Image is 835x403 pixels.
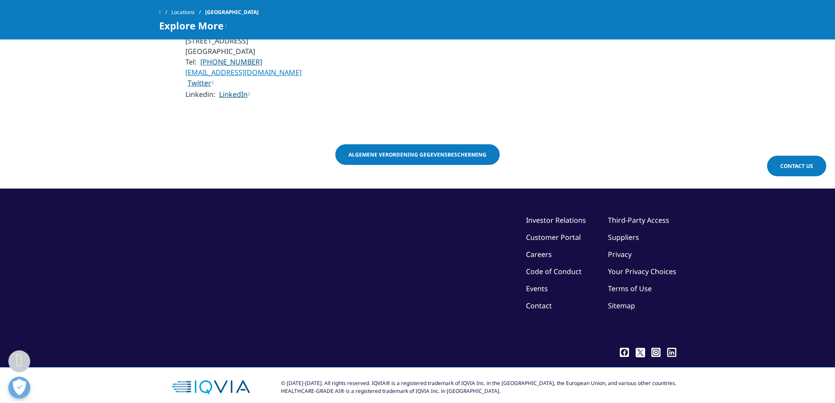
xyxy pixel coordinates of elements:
[608,267,676,276] a: Your Privacy Choices
[526,267,582,276] a: Code of Conduct
[608,301,635,310] a: Sitemap
[185,68,302,77] a: [EMAIL_ADDRESS][DOMAIN_NAME]
[8,377,30,399] button: Voorkeuren openen
[526,250,552,259] a: Careers
[185,46,302,57] li: [GEOGRAPHIC_DATA]
[185,57,196,67] span: Tel:
[526,232,581,242] a: Customer Portal
[171,4,205,20] a: Locations
[281,379,676,395] div: © [DATE]-[DATE]. All rights reserved. IQVIA® is a registered trademark of IQVIA Inc. in the [GEOG...
[526,284,548,293] a: Events
[608,215,669,225] a: Third-Party Access
[526,215,586,225] a: Investor Relations
[608,284,652,293] a: Terms of Use
[188,78,214,88] a: Twitter
[767,156,826,176] a: Contact Us
[185,89,215,99] span: Linkedin:
[335,144,500,165] a: Algemene Verordening Gegevensbescherming
[348,151,487,158] span: Algemene Verordening Gegevensbescherming
[608,232,639,242] a: Suppliers
[608,250,632,259] a: Privacy
[205,4,259,20] span: [GEOGRAPHIC_DATA]
[159,20,224,31] span: Explore More
[219,89,250,99] a: LinkedIn
[526,301,552,310] a: Contact
[185,36,302,46] li: [STREET_ADDRESS]
[780,162,813,170] span: Contact Us
[200,57,262,67] a: [PHONE_NUMBER]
